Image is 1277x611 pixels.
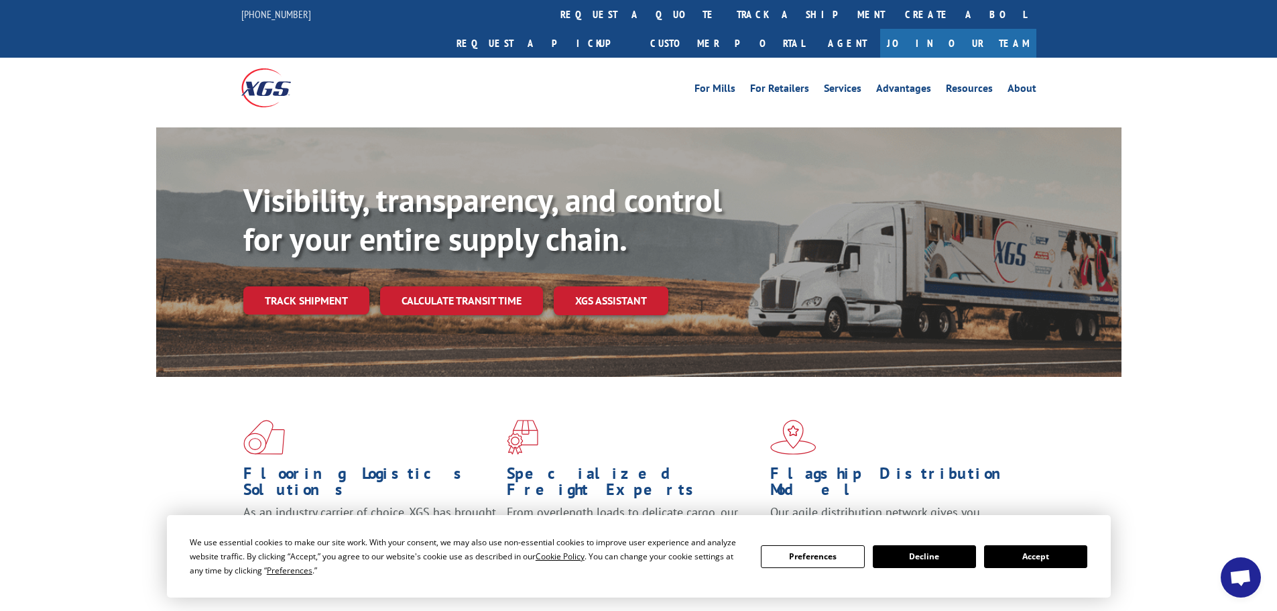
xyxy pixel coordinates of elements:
[770,504,1017,536] span: Our agile distribution network gives you nationwide inventory management on demand.
[190,535,745,577] div: We use essential cookies to make our site work. With your consent, we may also use non-essential ...
[824,83,861,98] a: Services
[876,83,931,98] a: Advantages
[873,545,976,568] button: Decline
[770,465,1024,504] h1: Flagship Distribution Model
[507,420,538,455] img: xgs-icon-focused-on-flooring-red
[536,551,585,562] span: Cookie Policy
[267,565,312,576] span: Preferences
[814,29,880,58] a: Agent
[507,504,760,564] p: From overlength loads to delicate cargo, our experienced staff knows the best way to move your fr...
[243,179,722,260] b: Visibility, transparency, and control for your entire supply chain.
[984,545,1087,568] button: Accept
[243,465,497,504] h1: Flooring Logistics Solutions
[1221,557,1261,598] div: Open chat
[640,29,814,58] a: Customer Portal
[167,515,1111,598] div: Cookie Consent Prompt
[1008,83,1036,98] a: About
[243,420,285,455] img: xgs-icon-total-supply-chain-intelligence-red
[446,29,640,58] a: Request a pickup
[243,286,369,315] a: Track shipment
[554,286,668,315] a: XGS ASSISTANT
[694,83,735,98] a: For Mills
[241,7,311,21] a: [PHONE_NUMBER]
[761,545,864,568] button: Preferences
[243,504,496,552] span: As an industry carrier of choice, XGS has brought innovation and dedication to flooring logistics...
[507,465,760,504] h1: Specialized Freight Experts
[946,83,993,98] a: Resources
[770,420,816,455] img: xgs-icon-flagship-distribution-model-red
[880,29,1036,58] a: Join Our Team
[380,286,543,315] a: Calculate transit time
[750,83,809,98] a: For Retailers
